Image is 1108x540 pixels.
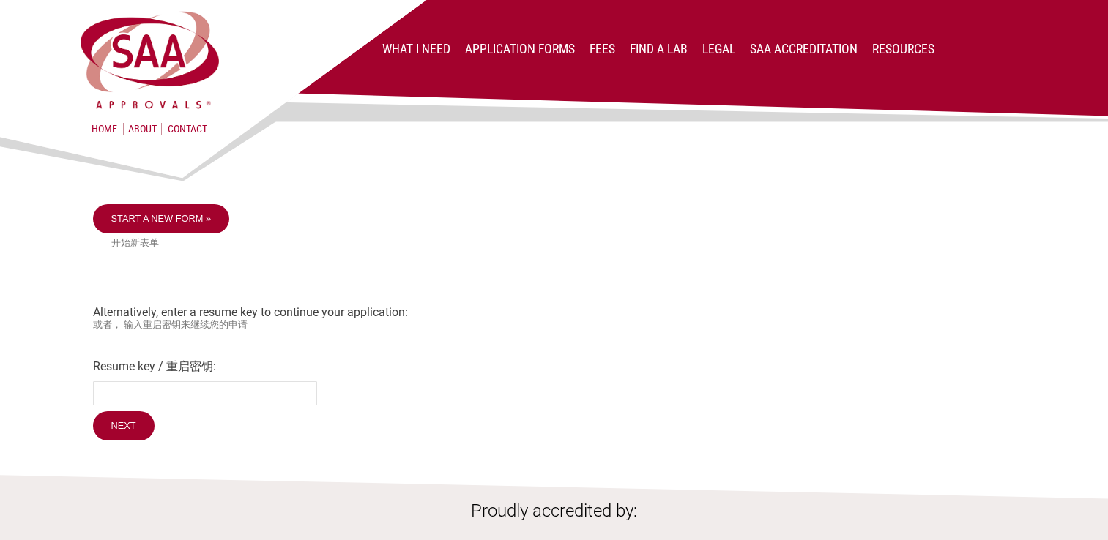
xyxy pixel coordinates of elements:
[93,359,1016,375] label: Resume key / 重启密钥:
[465,42,575,56] a: Application Forms
[168,123,207,135] a: Contact
[750,42,858,56] a: SAA Accreditation
[590,42,615,56] a: Fees
[93,204,230,233] a: Start a new form »
[92,123,117,135] a: Home
[123,123,162,135] a: About
[93,411,155,440] input: Next
[630,42,688,56] a: Find a lab
[382,42,450,56] a: What I Need
[93,319,1016,331] small: 或者， 输入重启密钥来继续您的申请
[872,42,934,56] a: Resources
[111,237,1016,250] small: 开始新表单
[93,204,1016,444] div: Alternatively, enter a resume key to continue your application:
[78,9,222,111] img: SAA Approvals
[702,42,735,56] a: Legal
